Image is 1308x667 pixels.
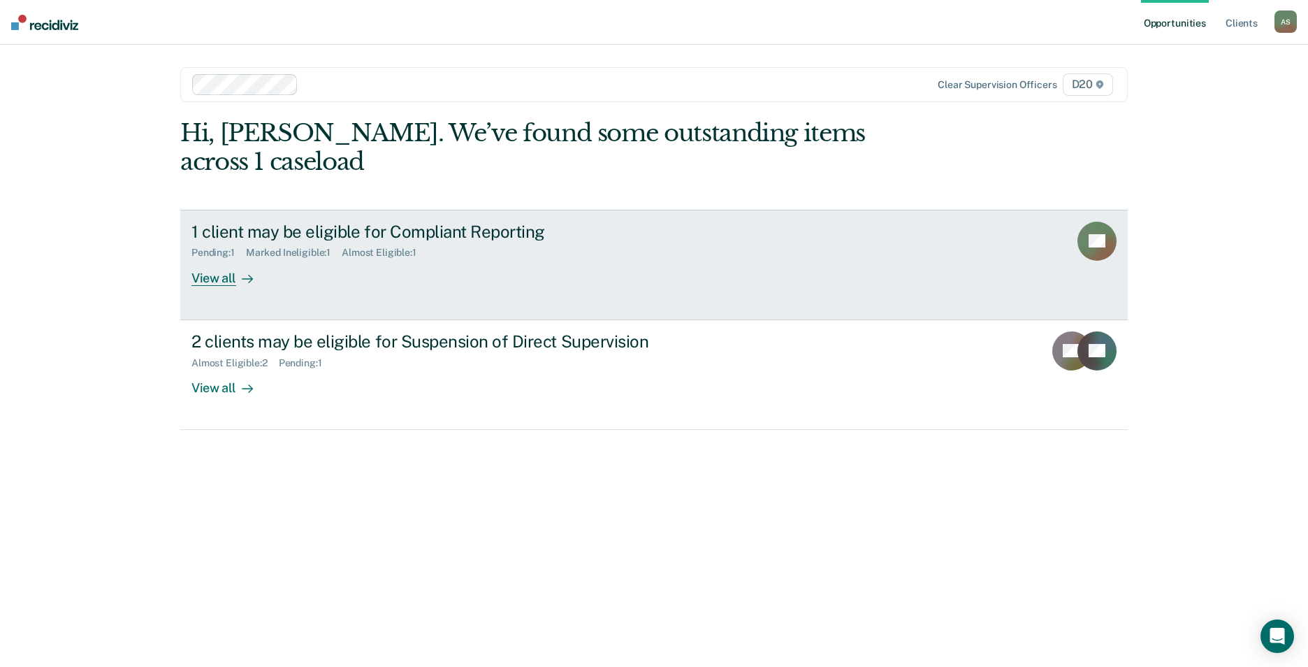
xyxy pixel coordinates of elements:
[191,247,246,259] div: Pending : 1
[191,357,279,369] div: Almost Eligible : 2
[938,79,1056,91] div: Clear supervision officers
[191,259,270,286] div: View all
[191,368,270,396] div: View all
[1063,73,1113,96] span: D20
[191,331,682,352] div: 2 clients may be eligible for Suspension of Direct Supervision
[246,247,342,259] div: Marked Ineligible : 1
[1274,10,1297,33] div: A S
[11,15,78,30] img: Recidiviz
[180,320,1128,430] a: 2 clients may be eligible for Suspension of Direct SupervisionAlmost Eligible:2Pending:1View all
[180,210,1128,320] a: 1 client may be eligible for Compliant ReportingPending:1Marked Ineligible:1Almost Eligible:1View...
[1260,619,1294,653] div: Open Intercom Messenger
[342,247,428,259] div: Almost Eligible : 1
[191,222,682,242] div: 1 client may be eligible for Compliant Reporting
[1274,10,1297,33] button: AS
[180,119,938,176] div: Hi, [PERSON_NAME]. We’ve found some outstanding items across 1 caseload
[279,357,333,369] div: Pending : 1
